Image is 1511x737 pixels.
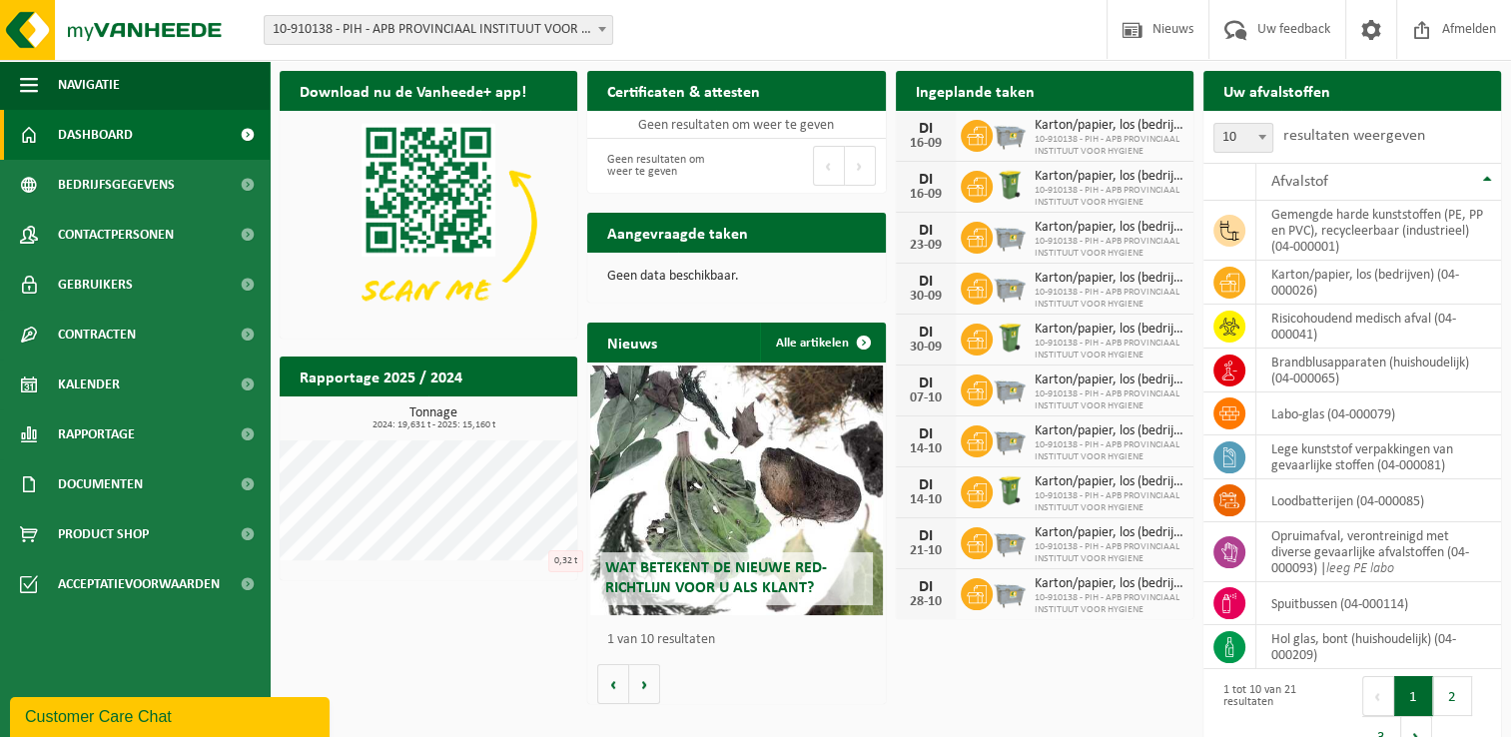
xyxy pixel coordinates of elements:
button: Previous [813,146,845,186]
span: 10-910138 - PIH - APB PROVINCIAAL INSTITUUT VOOR HYGIENE [1035,338,1183,362]
h2: Download nu de Vanheede+ app! [280,71,546,110]
span: Gebruikers [58,260,133,310]
span: Karton/papier, los (bedrijven) [1035,576,1183,592]
h2: Uw afvalstoffen [1203,71,1350,110]
div: 21-10 [906,544,946,558]
span: Afvalstof [1271,174,1328,190]
td: opruimafval, verontreinigd met diverse gevaarlijke afvalstoffen (04-000093) | [1256,522,1501,582]
a: Alle artikelen [760,323,884,363]
h2: Certificaten & attesten [587,71,780,110]
td: brandblusapparaten (huishoudelijk) (04-000065) [1256,349,1501,392]
span: Karton/papier, los (bedrijven) [1035,322,1183,338]
span: Karton/papier, los (bedrijven) [1035,474,1183,490]
span: 10-910138 - PIH - APB PROVINCIAAL INSTITUUT VOOR HYGIENE [1035,185,1183,209]
span: 10-910138 - PIH - APB PROVINCIAAL INSTITUUT VOOR HYGIENE [1035,134,1183,158]
img: WB-0240-HPE-GN-50 [993,473,1027,507]
div: 30-09 [906,341,946,355]
span: 10-910138 - PIH - APB PROVINCIAAL INSTITUUT VOOR HYGIENE [1035,490,1183,514]
td: Geen resultaten om weer te geven [587,111,885,139]
h2: Ingeplande taken [896,71,1055,110]
div: 07-10 [906,391,946,405]
div: DI [906,223,946,239]
span: 10 [1213,123,1273,153]
span: 10-910138 - PIH - APB PROVINCIAAL INSTITUUT VOOR HYGIENE - ANTWERPEN [265,16,612,44]
span: 10-910138 - PIH - APB PROVINCIAAL INSTITUUT VOOR HYGIENE [1035,592,1183,616]
div: DI [906,172,946,188]
span: 10-910138 - PIH - APB PROVINCIAAL INSTITUUT VOOR HYGIENE [1035,287,1183,311]
img: WB-0240-HPE-GN-50 [993,168,1027,202]
h2: Aangevraagde taken [587,213,768,252]
span: Dashboard [58,110,133,160]
button: Previous [1362,676,1394,716]
img: WB-2500-GAL-GY-01 [993,117,1027,151]
button: Vorige [597,664,629,704]
span: Kalender [58,360,120,409]
button: Next [845,146,876,186]
span: Navigatie [58,60,120,110]
span: Karton/papier, los (bedrijven) [1035,220,1183,236]
div: DI [906,477,946,493]
td: hol glas, bont (huishoudelijk) (04-000209) [1256,625,1501,669]
span: 10 [1214,124,1272,152]
img: WB-2500-GAL-GY-01 [993,219,1027,253]
h3: Tonnage [290,406,577,430]
span: Bedrijfsgegevens [58,160,175,210]
span: 10-910138 - PIH - APB PROVINCIAAL INSTITUUT VOOR HYGIENE [1035,541,1183,565]
div: DI [906,375,946,391]
td: loodbatterijen (04-000085) [1256,479,1501,522]
div: 28-10 [906,595,946,609]
div: DI [906,528,946,544]
span: Karton/papier, los (bedrijven) [1035,169,1183,185]
img: WB-2500-GAL-GY-01 [993,524,1027,558]
td: lege kunststof verpakkingen van gevaarlijke stoffen (04-000081) [1256,435,1501,479]
span: Karton/papier, los (bedrijven) [1035,118,1183,134]
div: DI [906,325,946,341]
span: Karton/papier, los (bedrijven) [1035,525,1183,541]
div: 23-09 [906,239,946,253]
span: Wat betekent de nieuwe RED-richtlijn voor u als klant? [605,560,827,595]
img: Download de VHEPlus App [280,111,577,335]
span: Karton/papier, los (bedrijven) [1035,271,1183,287]
label: resultaten weergeven [1283,128,1425,144]
button: Volgende [629,664,660,704]
td: karton/papier, los (bedrijven) (04-000026) [1256,261,1501,305]
div: DI [906,579,946,595]
td: labo-glas (04-000079) [1256,392,1501,435]
h2: Nieuws [587,323,677,362]
span: Contracten [58,310,136,360]
span: 10-910138 - PIH - APB PROVINCIAAL INSTITUUT VOOR HYGIENE [1035,236,1183,260]
div: 14-10 [906,442,946,456]
span: Contactpersonen [58,210,174,260]
span: Karton/papier, los (bedrijven) [1035,423,1183,439]
a: Bekijk rapportage [428,395,575,435]
div: DI [906,121,946,137]
button: 1 [1394,676,1433,716]
iframe: chat widget [10,693,334,737]
a: Wat betekent de nieuwe RED-richtlijn voor u als klant? [590,366,882,615]
div: 16-09 [906,188,946,202]
p: Geen data beschikbaar. [607,270,865,284]
span: Documenten [58,459,143,509]
h2: Rapportage 2025 / 2024 [280,357,482,395]
img: WB-2500-GAL-GY-01 [993,422,1027,456]
span: 2024: 19,631 t - 2025: 15,160 t [290,420,577,430]
span: 10-910138 - PIH - APB PROVINCIAAL INSTITUUT VOOR HYGIENE [1035,439,1183,463]
img: WB-2500-GAL-GY-01 [993,371,1027,405]
button: 2 [1433,676,1472,716]
span: 10-910138 - PIH - APB PROVINCIAAL INSTITUUT VOOR HYGIENE - ANTWERPEN [264,15,613,45]
td: gemengde harde kunststoffen (PE, PP en PVC), recycleerbaar (industrieel) (04-000001) [1256,201,1501,261]
span: 10-910138 - PIH - APB PROVINCIAAL INSTITUUT VOOR HYGIENE [1035,388,1183,412]
div: DI [906,274,946,290]
div: 16-09 [906,137,946,151]
span: Acceptatievoorwaarden [58,559,220,609]
span: Rapportage [58,409,135,459]
img: WB-2500-GAL-GY-01 [993,575,1027,609]
span: Product Shop [58,509,149,559]
div: 14-10 [906,493,946,507]
div: DI [906,426,946,442]
p: 1 van 10 resultaten [607,633,875,647]
i: leeg PE labo [1326,561,1394,576]
img: WB-2500-GAL-GY-01 [993,270,1027,304]
div: 30-09 [906,290,946,304]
